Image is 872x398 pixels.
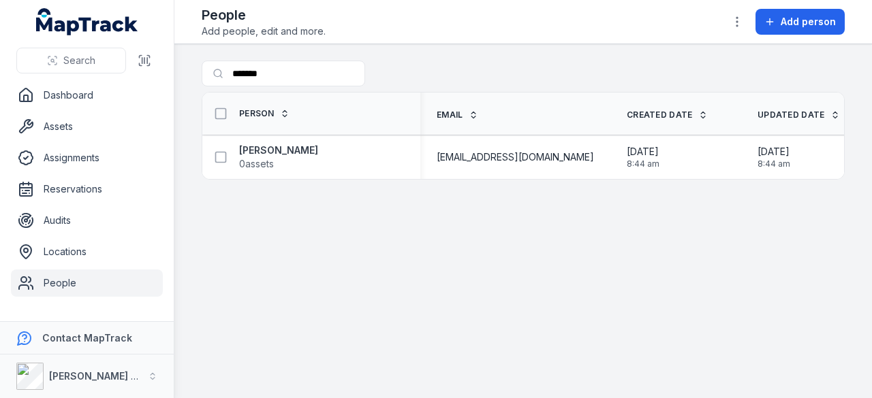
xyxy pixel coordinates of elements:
[42,332,132,344] strong: Contact MapTrack
[239,157,274,171] span: 0 assets
[627,110,693,120] span: Created Date
[11,144,163,171] a: Assignments
[11,176,163,203] a: Reservations
[239,108,275,119] span: Person
[49,370,161,382] strong: [PERSON_NAME] Group
[758,159,790,169] span: 8:44 am
[627,159,659,169] span: 8:44 am
[627,145,659,159] span: [DATE]
[437,150,594,164] span: [EMAIL_ADDRESS][DOMAIN_NAME]
[627,110,708,120] a: Created Date
[202,5,326,24] h2: People
[627,145,659,169] time: 7/1/2025, 8:44:48 AM
[11,82,163,109] a: Dashboard
[756,9,845,35] button: Add person
[16,48,126,73] button: Search
[239,108,290,119] a: Person
[11,113,163,140] a: Assets
[781,15,836,29] span: Add person
[202,24,326,38] span: Add people, edit and more.
[11,269,163,297] a: People
[437,110,478,120] a: Email
[437,110,463,120] span: Email
[239,144,318,157] strong: [PERSON_NAME]
[36,8,138,35] a: MapTrack
[758,145,790,159] span: [DATE]
[11,238,163,265] a: Locations
[758,110,840,120] a: Updated Date
[11,207,163,234] a: Audits
[758,145,790,169] time: 7/1/2025, 8:44:48 AM
[63,54,95,67] span: Search
[239,144,318,171] a: [PERSON_NAME]0assets
[758,110,825,120] span: Updated Date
